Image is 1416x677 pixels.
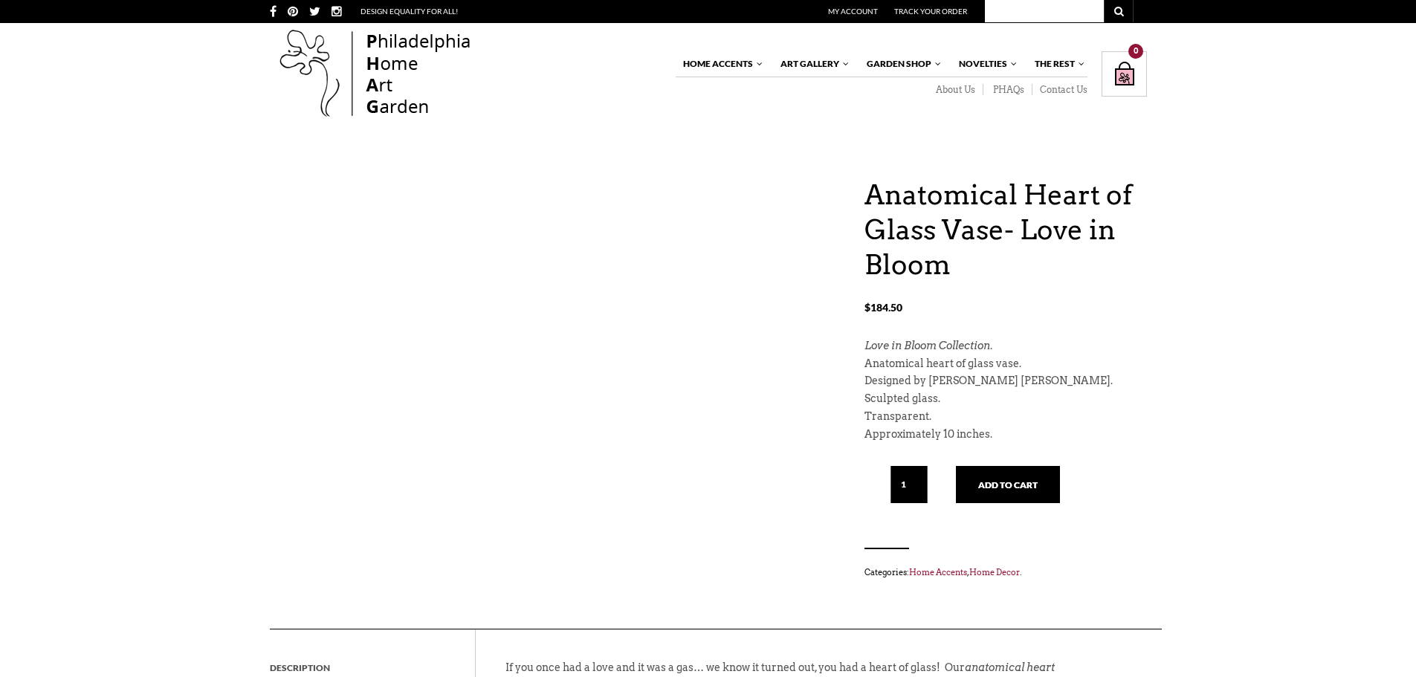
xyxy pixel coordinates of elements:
a: Contact Us [1032,84,1087,96]
input: Qty [890,466,928,503]
span: Categories: , . [864,564,1147,580]
span: $ [864,301,870,314]
a: Home Accents [676,51,764,77]
h1: Anatomical Heart of Glass Vase- Love in Bloom [864,178,1147,282]
a: Novelties [951,51,1018,77]
p: Transparent. [864,408,1147,426]
em: Love in Bloom Collection [864,340,990,352]
p: Approximately 10 inches. [864,426,1147,444]
p: Anatomical heart of glass vase. [864,355,1147,373]
div: 0 [1128,44,1143,59]
a: My Account [828,7,878,16]
p: . [864,337,1147,355]
a: About Us [926,84,983,96]
a: Track Your Order [894,7,967,16]
a: The Rest [1027,51,1086,77]
a: Garden Shop [859,51,943,77]
a: Art Gallery [773,51,850,77]
a: Home Decor [969,567,1020,577]
p: Designed by [PERSON_NAME] [PERSON_NAME]. [864,372,1147,390]
bdi: 184.50 [864,301,902,314]
p: Sculpted glass. [864,390,1147,408]
a: Home Accents [909,567,967,577]
button: Add to cart [956,466,1060,503]
a: PHAQs [983,84,1032,96]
